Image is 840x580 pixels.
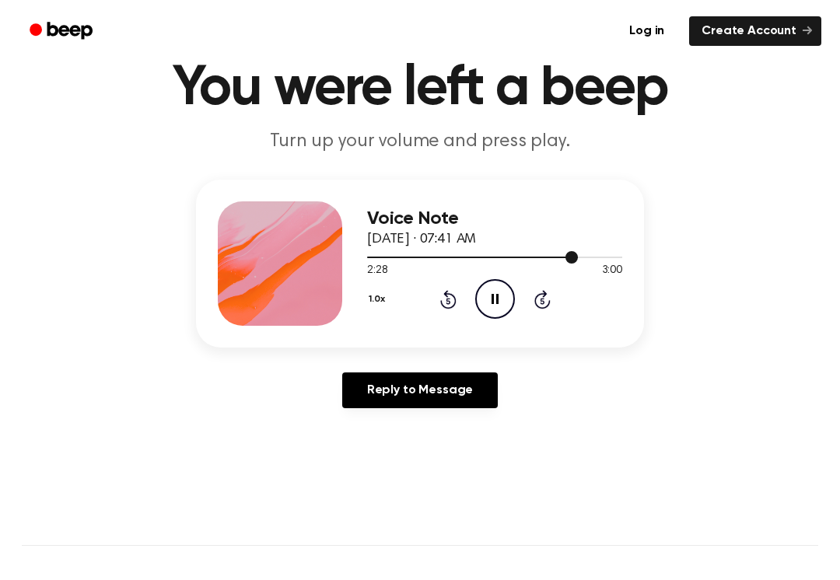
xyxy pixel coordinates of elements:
span: 3:00 [602,263,622,279]
a: Reply to Message [342,372,498,408]
h1: You were left a beep [22,61,818,117]
a: Log in [614,13,680,49]
a: Create Account [689,16,821,46]
span: [DATE] · 07:41 AM [367,232,476,246]
span: 2:28 [367,263,387,279]
button: 1.0x [367,286,390,313]
a: Beep [19,16,107,47]
h3: Voice Note [367,208,622,229]
p: Turn up your volume and press play. [121,129,719,155]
